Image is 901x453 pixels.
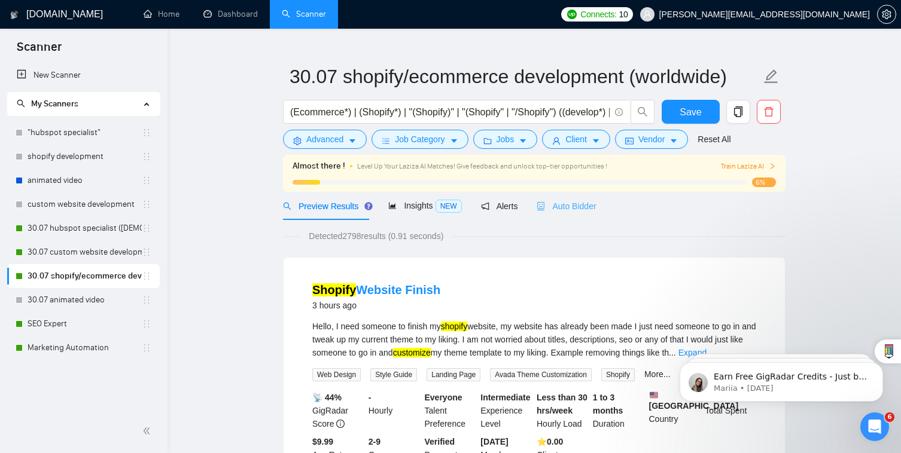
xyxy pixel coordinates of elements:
[478,391,534,430] div: Experience Level
[763,69,779,84] span: edit
[7,121,160,145] li: "hubspot specialist"
[203,9,258,19] a: dashboardDashboard
[669,136,678,145] span: caret-down
[7,240,160,264] li: 30.07 custom website development
[436,200,462,213] span: NEW
[283,130,367,149] button: settingAdvancedcaret-down
[144,9,179,19] a: homeHome
[590,391,647,430] div: Duration
[721,161,776,172] button: Train Laziza AI
[312,368,361,381] span: Web Design
[28,288,142,312] a: 30.07 animated video
[615,108,623,116] span: info-circle
[450,136,458,145] span: caret-down
[473,130,538,149] button: folderJobscaret-down
[28,336,142,360] a: Marketing Automation
[537,201,596,211] span: Auto Bidder
[28,121,142,145] a: "hubspot specialist"
[631,100,655,124] button: search
[28,240,142,264] a: 30.07 custom website development
[17,63,150,87] a: New Scanner
[619,8,628,21] span: 10
[142,319,151,329] span: holder
[142,224,151,233] span: holder
[680,105,701,120] span: Save
[283,202,291,210] span: search
[497,133,515,146] span: Jobs
[283,201,369,211] span: Preview Results
[615,130,688,149] button: idcardVendorcaret-down
[290,105,610,120] input: Search Freelance Jobs...
[28,216,142,240] a: 30.07 hubspot specialist ([DEMOGRAPHIC_DATA] - not for residents)
[483,136,492,145] span: folder
[336,420,345,428] span: info-circle
[593,393,623,415] b: 1 to 3 months
[878,10,896,19] span: setting
[357,162,607,170] span: Level Up Your Laziza AI Matches! Give feedback and unlock top-tier opportunities !
[480,393,530,402] b: Intermediate
[481,201,518,211] span: Alerts
[312,283,356,296] mark: Shopify
[7,288,160,312] li: 30.07 animated video
[312,437,333,446] b: $9.99
[481,202,489,210] span: notification
[142,425,154,437] span: double-left
[142,128,151,137] span: holder
[28,169,142,192] a: animated video
[312,320,756,359] div: Hello, I need someone to finish my website, my website has already been made I just need someone ...
[877,5,896,24] button: setting
[142,176,151,185] span: holder
[363,201,374,212] div: Tooltip anchor
[726,100,750,124] button: copy
[395,133,445,146] span: Job Category
[7,264,160,288] li: 30.07 shopify/ecommerce development (worldwide)
[300,229,452,243] span: Detected 2798 results (0.91 seconds)
[312,393,342,402] b: 📡 44%
[727,106,750,117] span: copy
[7,169,160,192] li: animated video
[441,322,467,331] mark: shopify
[10,5,19,25] img: logo
[312,283,440,296] a: ShopifyWebsite Finish
[638,133,665,146] span: Vendor
[7,145,160,169] li: shopify development
[601,368,635,381] span: Shopify
[17,99,78,109] span: My Scanners
[647,391,703,430] div: Country
[7,336,160,360] li: Marketing Automation
[7,312,160,336] li: SEO Expert
[7,63,160,87] li: New Scanner
[388,201,461,210] span: Insights
[552,136,561,145] span: user
[312,298,440,313] div: 3 hours ago
[757,106,780,117] span: delete
[369,393,372,402] b: -
[422,391,479,430] div: Talent Preference
[644,369,671,379] a: More...
[592,136,600,145] span: caret-down
[752,177,776,187] span: 6%
[480,437,508,446] b: [DATE]
[425,437,455,446] b: Verified
[643,10,652,19] span: user
[427,368,480,381] span: Landing Page
[860,412,889,441] iframe: Intercom live chat
[7,192,160,216] li: custom website development
[142,343,151,353] span: holder
[28,192,142,216] a: custom website development
[490,368,592,381] span: Avada Theme Customization
[425,393,462,402] b: Everyone
[542,130,610,149] button: userClientcaret-down
[519,136,527,145] span: caret-down
[580,8,616,21] span: Connects:
[369,437,381,446] b: 2-9
[885,412,894,422] span: 6
[142,152,151,161] span: holder
[757,100,781,124] button: delete
[293,160,345,173] span: Almost there !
